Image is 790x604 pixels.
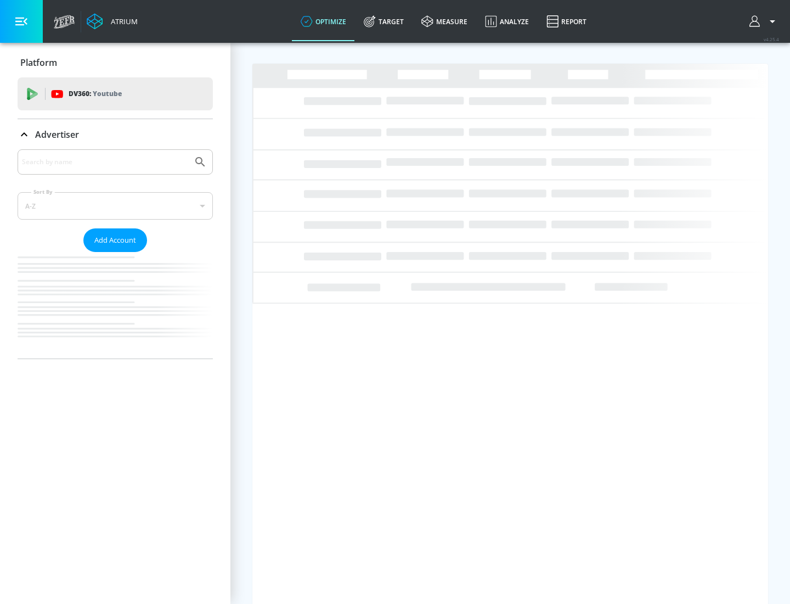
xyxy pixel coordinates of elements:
[87,13,138,30] a: Atrium
[18,119,213,150] div: Advertiser
[69,88,122,100] p: DV360:
[413,2,476,41] a: measure
[20,57,57,69] p: Platform
[18,77,213,110] div: DV360: Youtube
[18,149,213,359] div: Advertiser
[31,188,55,195] label: Sort By
[538,2,595,41] a: Report
[18,192,213,220] div: A-Z
[93,88,122,99] p: Youtube
[476,2,538,41] a: Analyze
[35,128,79,141] p: Advertiser
[83,228,147,252] button: Add Account
[355,2,413,41] a: Target
[764,36,779,42] span: v 4.25.4
[22,155,188,169] input: Search by name
[106,16,138,26] div: Atrium
[94,234,136,247] span: Add Account
[18,252,213,359] nav: list of Advertiser
[292,2,355,41] a: optimize
[18,47,213,78] div: Platform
